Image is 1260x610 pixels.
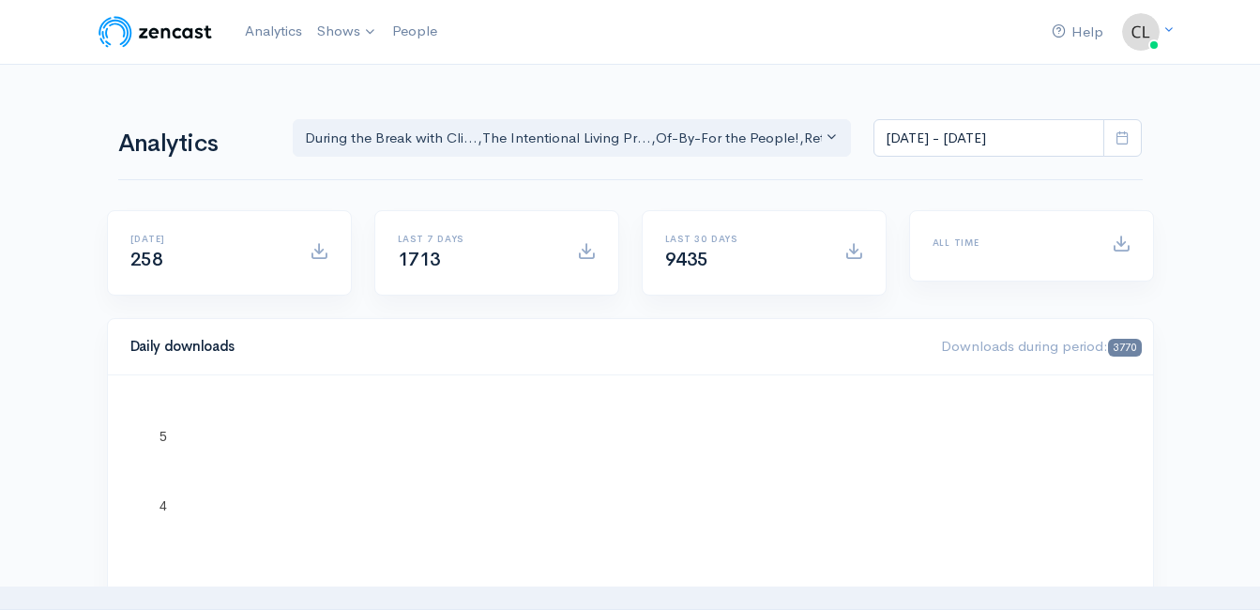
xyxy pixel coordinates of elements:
span: 9435 [665,248,708,271]
span: 258 [130,248,163,271]
text: 5 [159,428,167,443]
span: Downloads during period: [941,337,1141,355]
span: 3770 [1108,339,1141,357]
h1: Analytics [118,130,270,158]
a: People [385,11,445,52]
svg: A chart. [130,398,1131,586]
h4: Daily downloads [130,339,919,355]
text: 4 [159,498,167,513]
span: 1713 [398,248,441,271]
img: ZenCast Logo [96,13,215,51]
h6: All time [933,237,1089,248]
a: Help [1044,12,1111,53]
img: ... [1122,13,1160,51]
button: During the Break with Cli..., The Intentional Living Pr..., Of-By-For the People!, Rethink - Rese... [293,119,852,158]
h6: Last 7 days [398,234,554,244]
iframe: gist-messenger-bubble-iframe [1196,546,1241,591]
div: During the Break with Cli... , The Intentional Living Pr... , Of-By-For the People! , Rethink - R... [305,128,823,149]
input: analytics date range selector [873,119,1104,158]
h6: Last 30 days [665,234,822,244]
a: Analytics [237,11,310,52]
a: Shows [310,11,385,53]
h6: [DATE] [130,234,287,244]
